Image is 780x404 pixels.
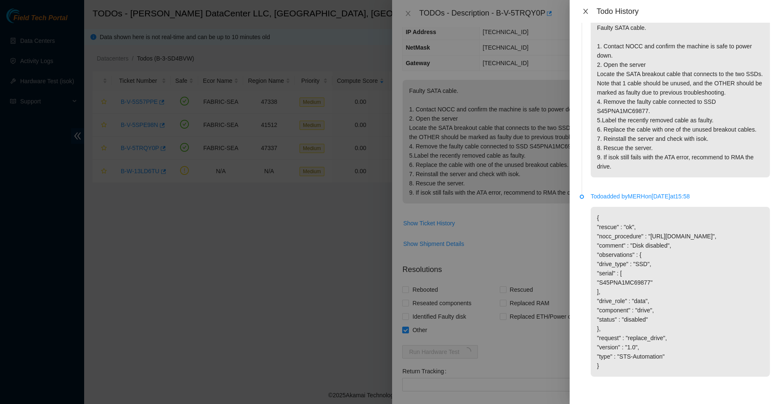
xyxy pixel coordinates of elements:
p: Todo added by MERH on [DATE] at 15:58 [591,192,770,201]
span: close [582,8,589,15]
p: { "rescue" : "ok", "nocc_procedure" : "[URL][DOMAIN_NAME]", "comment" : "Disk disabled", "observa... [591,207,770,377]
p: Faulty SATA cable. 1. Contact NOCC and confirm the machine is safe to power down. 2. Open the ser... [591,17,770,177]
button: Close [580,8,592,16]
div: Todo History [597,7,770,16]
